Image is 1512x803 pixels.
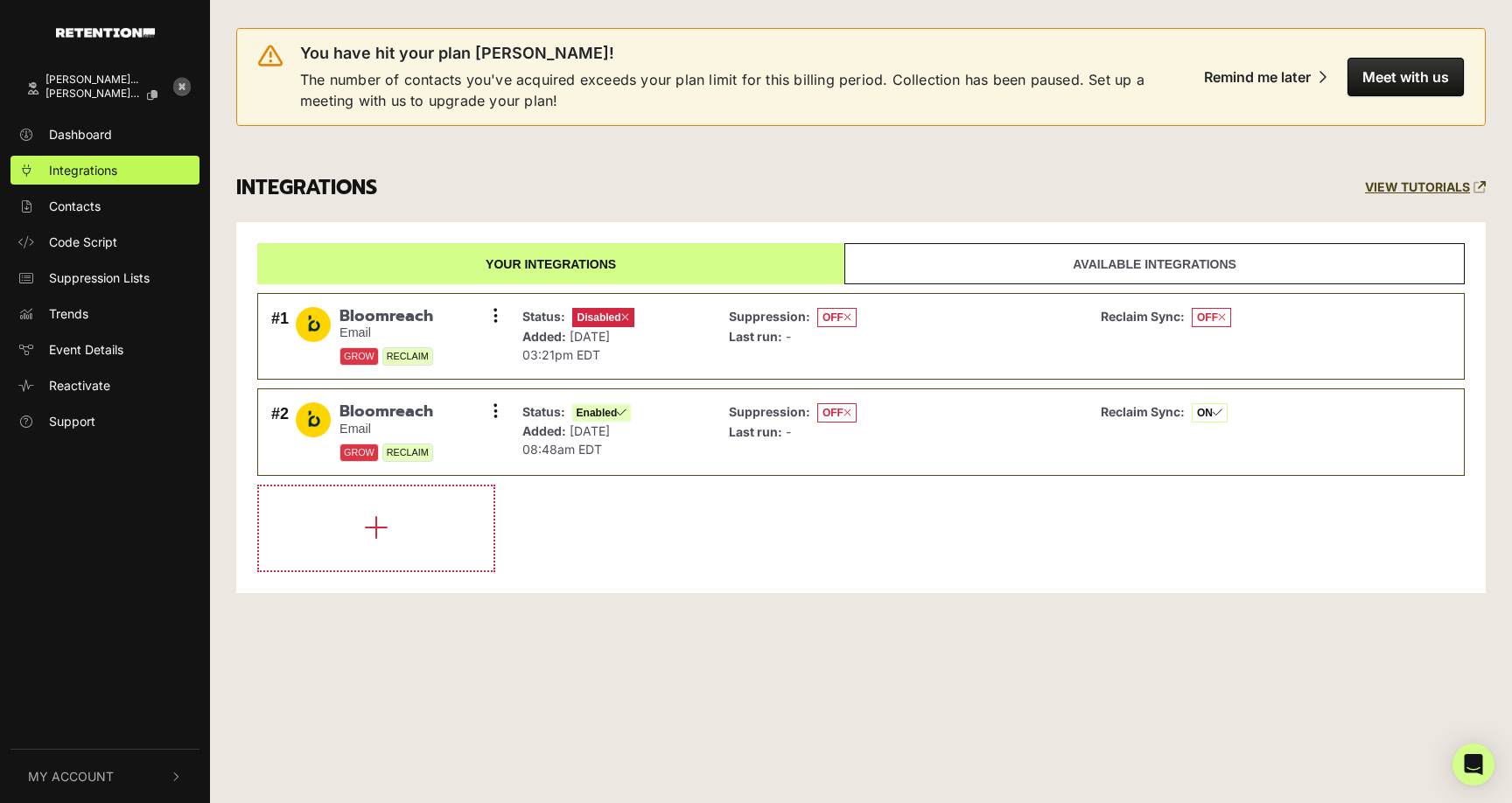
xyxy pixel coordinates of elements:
span: Bloomreach [339,307,433,326]
div: #2 [271,402,289,462]
a: Dashboard [10,120,199,149]
span: My Account [28,767,114,786]
img: Bloomreach [296,402,331,437]
small: Email [339,325,433,340]
strong: Reclaim Sync: [1101,309,1185,324]
strong: Suppression: [729,404,810,419]
span: Dashboard [49,125,112,143]
strong: Added: [522,329,566,344]
button: My Account [10,750,199,803]
span: Integrations [49,161,117,179]
strong: Suppression: [729,309,810,324]
span: - [786,329,791,344]
span: Suppression Lists [49,269,150,287]
a: Contacts [10,192,199,220]
button: Meet with us [1347,58,1464,96]
h3: INTEGRATIONS [236,176,377,200]
strong: Status: [522,309,565,324]
span: Contacts [49,197,101,215]
span: You have hit your plan [PERSON_NAME]! [300,43,614,64]
span: ON [1192,403,1228,422]
span: Code Script [49,233,117,251]
span: GROW [339,443,379,462]
span: RECLAIM [382,443,433,462]
span: OFF [817,403,857,422]
a: Available integrations [844,243,1465,284]
a: Code Script [10,227,199,256]
a: Integrations [10,156,199,185]
a: Your integrations [257,243,844,284]
small: Email [339,422,433,436]
span: Bloomreach [339,402,433,422]
strong: Reclaim Sync: [1101,404,1185,419]
a: Trends [10,299,199,328]
span: Event Details [49,340,123,359]
button: Remind me later [1190,58,1340,96]
span: Disabled [572,308,634,327]
img: Retention.com [56,28,155,38]
span: Enabled [572,404,632,422]
span: [PERSON_NAME].[PERSON_NAME]+tes... [45,87,141,100]
img: Bloomreach [296,307,331,342]
div: Open Intercom Messenger [1452,744,1494,786]
div: #1 [271,307,289,367]
strong: Added: [522,423,566,438]
strong: Last run: [729,329,782,344]
span: The number of contacts you've acquired exceeds your plan limit for this billing period. Collectio... [300,69,1175,111]
span: RECLAIM [382,347,433,366]
a: [PERSON_NAME]... [PERSON_NAME].[PERSON_NAME]+tes... [10,66,164,113]
div: [PERSON_NAME]... [45,73,171,86]
a: Event Details [10,335,199,364]
a: Reactivate [10,371,199,400]
a: VIEW TUTORIALS [1365,180,1486,195]
span: OFF [1192,308,1231,327]
strong: Status: [522,404,565,419]
span: [DATE] 03:21pm EDT [522,329,610,362]
div: Remind me later [1204,68,1311,86]
span: Reactivate [49,376,110,395]
span: OFF [817,308,857,327]
span: GROW [339,347,379,366]
a: Support [10,407,199,436]
a: Suppression Lists [10,263,199,292]
strong: Last run: [729,424,782,439]
span: Trends [49,304,88,323]
span: Support [49,412,95,430]
span: - [786,424,791,439]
